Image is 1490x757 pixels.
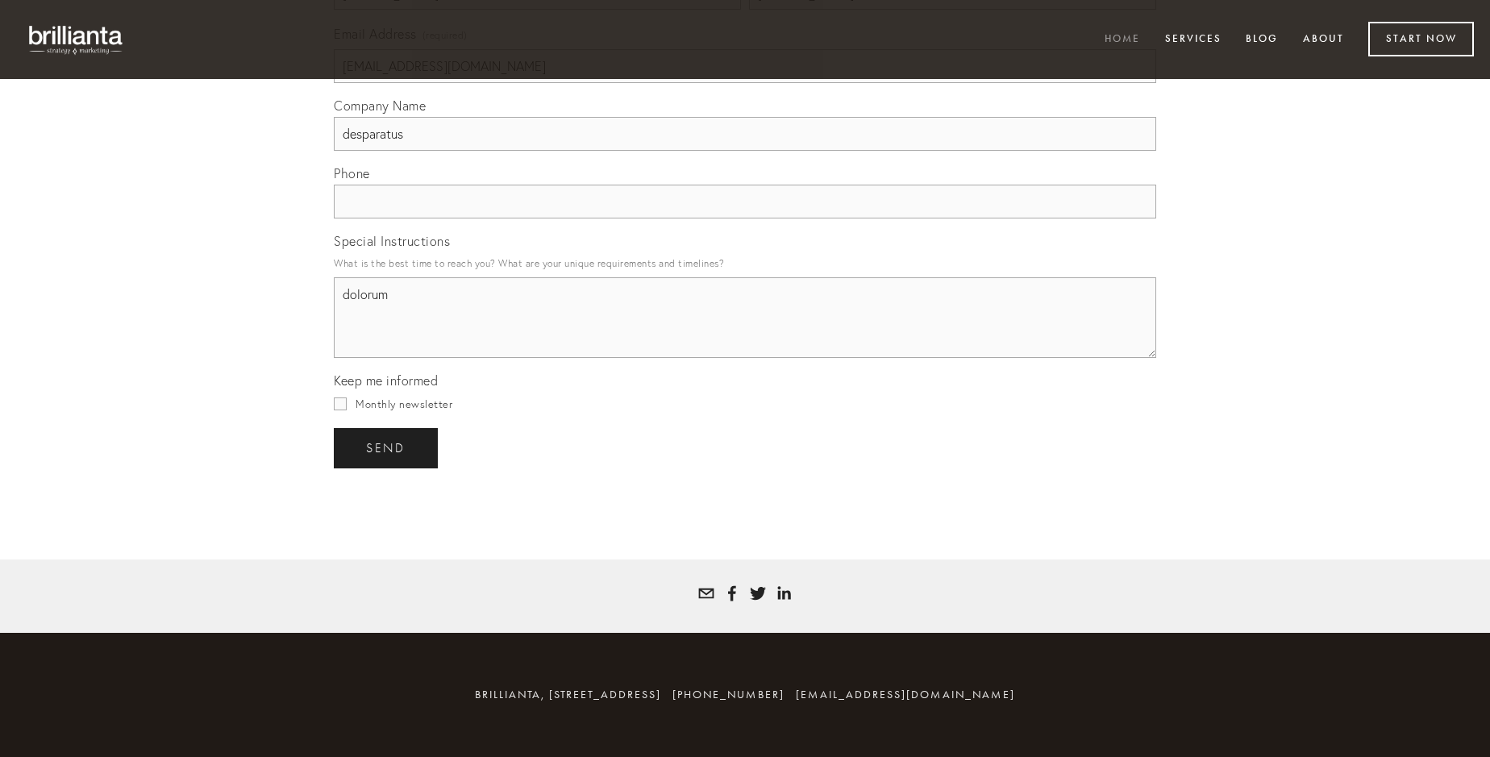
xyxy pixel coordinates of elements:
button: sendsend [334,428,438,468]
span: [PHONE_NUMBER] [672,688,785,701]
span: Special Instructions [334,233,450,249]
a: tatyana@brillianta.com [698,585,714,601]
span: Keep me informed [334,372,438,389]
a: Tatyana Bolotnikov White [724,585,740,601]
a: Home [1094,27,1151,53]
textarea: dolorum [334,277,1156,358]
img: brillianta - research, strategy, marketing [16,16,137,63]
a: Tatyana White [750,585,766,601]
a: Tatyana White [776,585,792,601]
span: Monthly newsletter [356,397,452,410]
a: Start Now [1368,22,1474,56]
a: [EMAIL_ADDRESS][DOMAIN_NAME] [796,688,1015,701]
span: Phone [334,165,370,181]
a: Blog [1235,27,1288,53]
a: Services [1155,27,1232,53]
span: Company Name [334,98,426,114]
p: What is the best time to reach you? What are your unique requirements and timelines? [334,252,1156,274]
input: Monthly newsletter [334,397,347,410]
a: About [1292,27,1355,53]
span: send [366,441,406,455]
span: brillianta, [STREET_ADDRESS] [475,688,661,701]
